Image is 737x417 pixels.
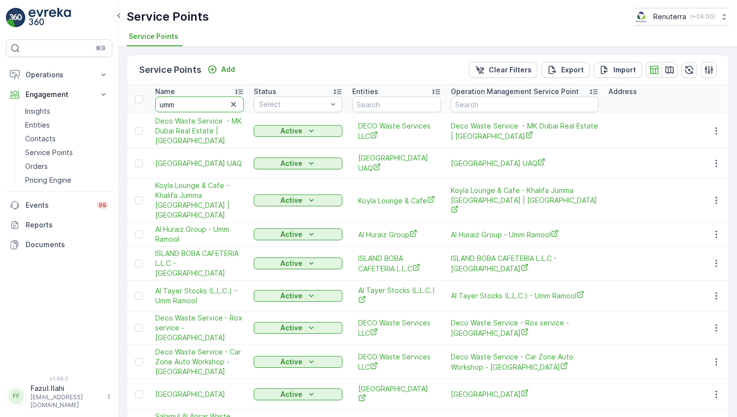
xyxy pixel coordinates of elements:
button: Active [254,194,342,206]
a: Umm Al Qura School UAQ [358,153,435,173]
span: [GEOGRAPHIC_DATA] [358,384,435,404]
a: Documents [6,235,112,255]
p: Active [280,195,302,205]
a: Deco Waste Service - Rox service - Umm Ramool [451,318,599,338]
p: Reports [26,220,108,230]
a: Insights [21,104,112,118]
button: Active [254,257,342,269]
span: Deco Waste Service - Rox service - [GEOGRAPHIC_DATA] [451,318,599,338]
button: Export [541,62,590,78]
span: Koyla Lounge & Cafe - Khalifa Jumma [GEOGRAPHIC_DATA] | [GEOGRAPHIC_DATA] [155,181,244,220]
input: Search [352,96,441,112]
p: Service Points [25,148,73,158]
a: Service Points [21,146,112,160]
p: Documents [26,240,108,250]
button: Active [254,356,342,368]
button: Active [254,322,342,334]
p: Service Points [139,63,201,77]
div: Toggle Row Selected [135,358,143,366]
span: [GEOGRAPHIC_DATA] [451,389,599,399]
a: DECO Waste Services LLC [358,121,435,141]
div: Toggle Row Selected [135,127,143,135]
p: Operations [26,70,93,80]
a: Umm Al-Quwain Medical Center [451,389,599,399]
div: Toggle Row Selected [135,196,143,204]
p: Import [613,65,636,75]
p: Active [280,126,302,136]
p: ( +04:00 ) [690,13,715,21]
span: Deco Waste Service - MK Dubai Real Estate | [GEOGRAPHIC_DATA] [155,116,244,146]
span: Deco Waste Service - MK Dubai Real Estate | [GEOGRAPHIC_DATA] [451,121,599,141]
button: Add [203,64,239,75]
img: logo_light-DOdMpM7g.png [29,8,71,28]
p: Contacts [25,134,56,144]
p: Address [608,87,637,96]
p: Service Points [127,9,209,25]
input: Search [155,96,244,112]
p: 99 [99,201,106,209]
p: Active [280,229,302,239]
p: Entities [352,87,378,96]
a: Events99 [6,195,112,215]
button: Renuterra(+04:00) [634,8,729,26]
a: Deco Waste Service - MK Dubai Real Estate | Umm Ramool [155,116,244,146]
input: Search [451,96,599,112]
span: [GEOGRAPHIC_DATA] UAQ [358,153,435,173]
p: Active [280,258,302,268]
div: Toggle Row Selected [135,292,143,300]
button: Active [254,290,342,302]
span: Service Points [129,32,178,41]
button: Engagement [6,85,112,104]
p: Active [280,357,302,367]
img: Screenshot_2024-07-26_at_13.33.01.png [634,11,649,22]
a: ISLAND BOBA CAFETERIA L.L.C [358,254,435,274]
button: Active [254,228,342,240]
a: Koyla Lounge & Cafe [358,195,435,206]
p: Pricing Engine [25,175,71,185]
button: Import [594,62,642,78]
a: Umm Al Qura School UAQ [451,158,599,168]
a: Reports [6,215,112,235]
a: Contacts [21,132,112,146]
p: Fazul.Ilahi [31,384,101,393]
a: Deco Waste Service - Rox service - Umm Ramool [155,313,244,343]
p: Orders [25,161,48,171]
p: Active [280,323,302,333]
p: Renuterra [653,12,686,22]
a: ISLAND BOBA CAFETERIA L.L.C - Umm Suqeim [451,254,599,274]
p: Engagement [26,90,93,99]
a: Umm Al-Quwain Medical Center [155,389,244,399]
a: Al Huraiz Group - Umm Ramool [155,225,244,244]
button: Clear Filters [469,62,537,78]
a: Al Tayer Stocks (L.L.C.) - Umm Ramool [155,286,244,306]
span: Koyla Lounge & Cafe - Khalifa Jumma [GEOGRAPHIC_DATA] | [GEOGRAPHIC_DATA] [451,186,599,216]
p: Clear Filters [489,65,532,75]
span: [GEOGRAPHIC_DATA] UAQ [155,159,244,168]
a: Al Tayer Stocks (L.L.C.) [358,286,435,306]
a: Al Huraiz Group [358,229,435,240]
p: [EMAIL_ADDRESS][DOMAIN_NAME] [31,393,101,409]
a: Al Tayer Stocks (L.L.C.) - Umm Ramool [451,290,599,301]
p: Status [254,87,276,96]
p: Add [221,64,235,74]
a: DECO Waste Services LLC [358,318,435,338]
span: v 1.49.0 [6,376,112,382]
button: Active [254,158,342,169]
p: Entities [25,120,50,130]
div: Toggle Row Selected [135,230,143,238]
a: DECO Waste Services LLC [358,352,435,372]
span: Deco Waste Service - Car Zone Auto Workshop - [GEOGRAPHIC_DATA] [155,347,244,377]
p: Export [561,65,584,75]
button: Operations [6,65,112,85]
a: Pricing Engine [21,173,112,187]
